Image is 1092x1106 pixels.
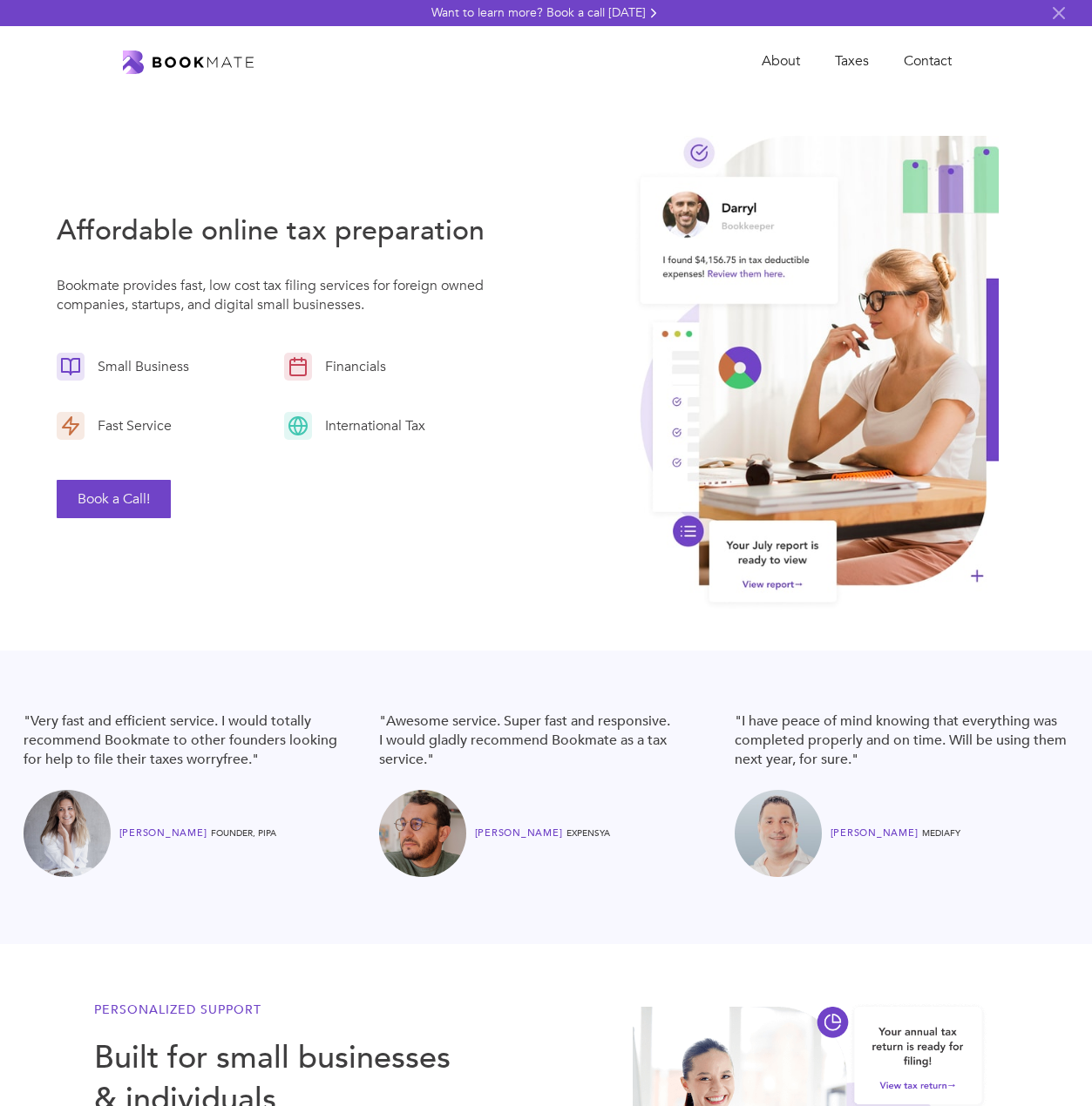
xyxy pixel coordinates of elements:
div: Fast Service [85,416,176,435]
a: Taxes [817,44,886,79]
a: Contact [886,44,969,79]
div: MediaFy [922,823,960,844]
a: "I have peace of mind knowing that everything was completed properly and on time. Will be using t... [735,711,1069,877]
a: About [744,44,817,79]
blockquote: "Awesome service. Super fast and responsive. I would gladly recommend Bookmate as a tax service." [379,711,714,769]
div: Want to learn more? Book a call [DATE] [431,4,646,22]
a: "Awesome service. Super fast and responsive. I would gladly recommend Bookmate as a tax service."... [379,711,714,877]
blockquote: "Very fast and efficient service. I would totally recommend Bookmate to other founders looking fo... [24,711,358,769]
h6: Personalized Support [94,1001,460,1020]
div: Small Business [85,357,193,376]
div: Expensya [566,823,610,844]
a: Want to learn more? Book a call [DATE] [431,4,661,22]
div: International Tax [312,416,430,435]
blockquote: "I have peace of mind knowing that everything was completed properly and on time. Will be using t... [735,711,1069,769]
h3: Affordable online tax preparation [57,212,498,250]
div: [PERSON_NAME] [831,823,923,844]
button: Book a Call! [57,480,171,518]
a: home [123,49,254,75]
p: Bookmate provides fast, low cost tax filing services for foreign owned companies, startups, and d... [57,276,498,323]
div: [PERSON_NAME] [475,823,567,844]
div: Financials [312,357,390,376]
a: "Very fast and efficient service. I would totally recommend Bookmate to other founders looking fo... [24,711,358,877]
div: FOUNDER, PIPA [211,823,276,844]
div: [PERSON_NAME] [119,823,212,844]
